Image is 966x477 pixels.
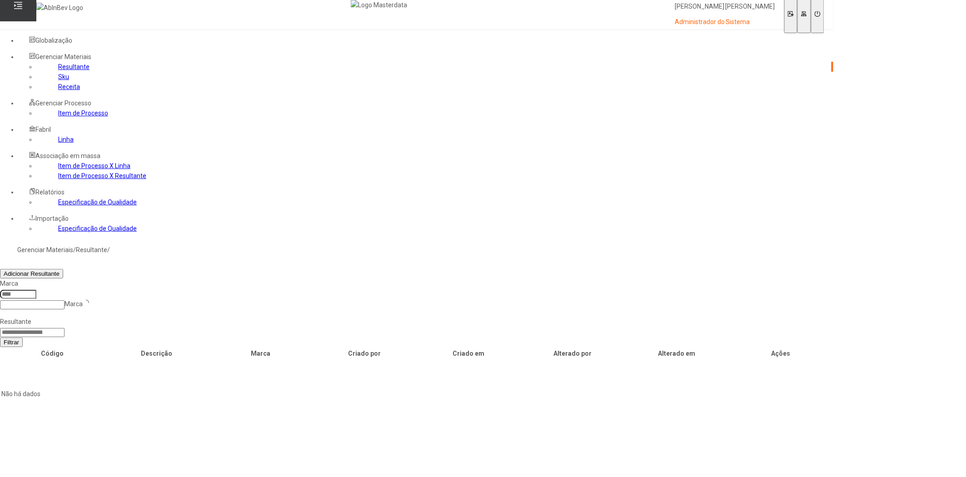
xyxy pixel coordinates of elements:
span: Fabril [35,126,51,133]
nz-select-placeholder: Marca [65,300,83,308]
a: Resultante [76,246,107,253]
th: Marca [209,348,312,359]
th: Código [1,348,104,359]
th: Criado em [417,348,520,359]
p: [PERSON_NAME] [PERSON_NAME] [675,2,775,11]
th: Alterado por [521,348,624,359]
a: Receita [58,83,80,90]
p: Administrador do Sistema [675,18,775,27]
a: Especificação de Qualidade [58,199,137,206]
span: Adicionar Resultante [4,270,60,277]
a: Item de Processo X Linha [58,162,130,169]
img: AbInBev Logo [36,3,83,13]
span: Gerenciar Processo [35,99,91,107]
th: Descrição [105,348,208,359]
span: Filtrar [4,339,19,346]
th: Criado por [313,348,416,359]
a: Linha [58,136,74,143]
th: Alterado em [625,348,728,359]
th: Ações [729,348,832,359]
span: Associação em massa [35,152,100,159]
span: Gerenciar Materiais [35,53,91,60]
a: Resultante [58,63,90,70]
a: Gerenciar Materiais [17,246,73,253]
p: Não há dados [1,389,828,399]
a: Item de Processo [58,109,108,117]
a: Especificação de Qualidade [58,225,137,232]
a: Item de Processo X Resultante [58,172,146,179]
span: Globalização [35,37,72,44]
span: Importação [35,215,69,222]
nz-breadcrumb-separator: / [73,246,76,253]
span: Relatórios [35,189,65,196]
nz-breadcrumb-separator: / [107,246,110,253]
a: Sku [58,73,69,80]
